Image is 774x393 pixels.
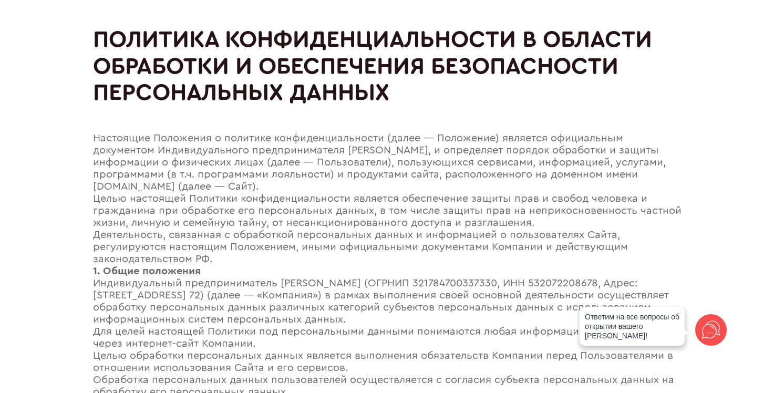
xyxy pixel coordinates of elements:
div: Деятельность, связанная с обработкой персональных данных и информацией о пользователях Сайта, рег... [93,229,682,265]
h1: Политика конфиденциальности в области обработки и обеспечения безопасности персональных данных [93,26,682,106]
div: Индивидуальный предприниматель [PERSON_NAME] (ОГРНИП 321784700337330, ИНН 532072208678, Адрес: [S... [93,277,682,326]
div: Для целей настоящей Политики под персональными данными понимаются любая информация, предоставленн... [93,326,682,350]
strong: 1. Общие положения [93,266,201,276]
div: Целью настоящей Политики конфиденциальности является обеспечение защиты прав и свобод человека и ... [93,193,682,229]
div: Ответим на все вопросы об открытии вашего [PERSON_NAME]! [580,307,685,346]
div: Целью обработки персональных данных является выполнения обязательств Компании перед Пользователям... [93,350,682,374]
div: Настоящие Положения о политике конфиденциальности (далее — Положение) является официальным докуме... [93,132,682,193]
